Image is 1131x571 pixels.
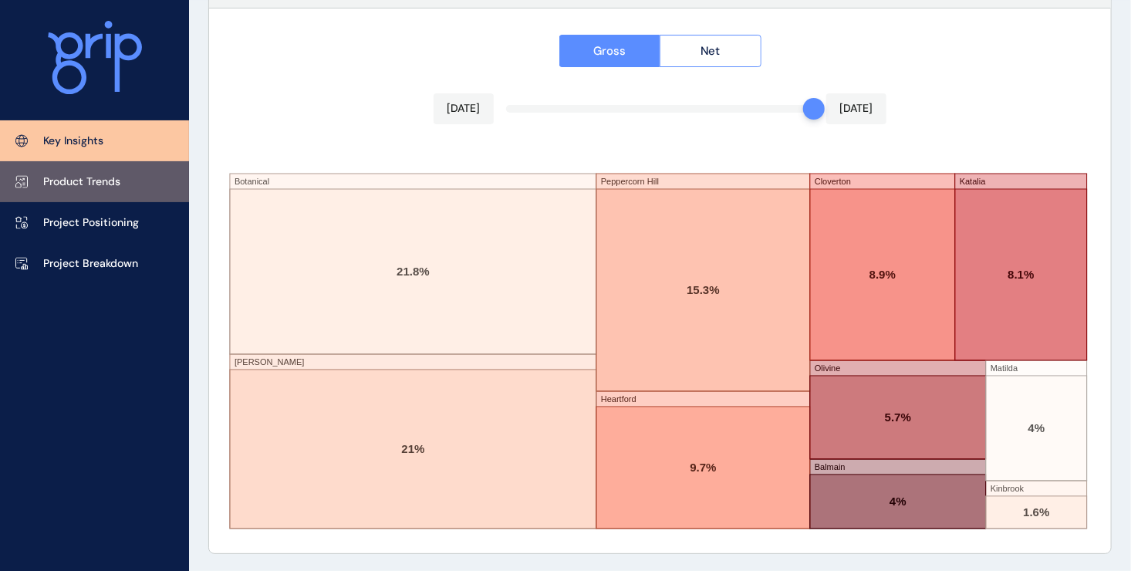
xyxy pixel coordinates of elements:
button: Gross [559,35,660,67]
span: Net [701,43,721,59]
span: Gross [593,43,626,59]
p: Key Insights [43,133,103,149]
p: Product Trends [43,174,120,190]
p: Project Positioning [43,215,139,231]
p: [DATE] [840,101,873,117]
button: Net [660,35,761,67]
p: Project Breakdown [43,256,138,272]
p: [DATE] [447,101,480,117]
